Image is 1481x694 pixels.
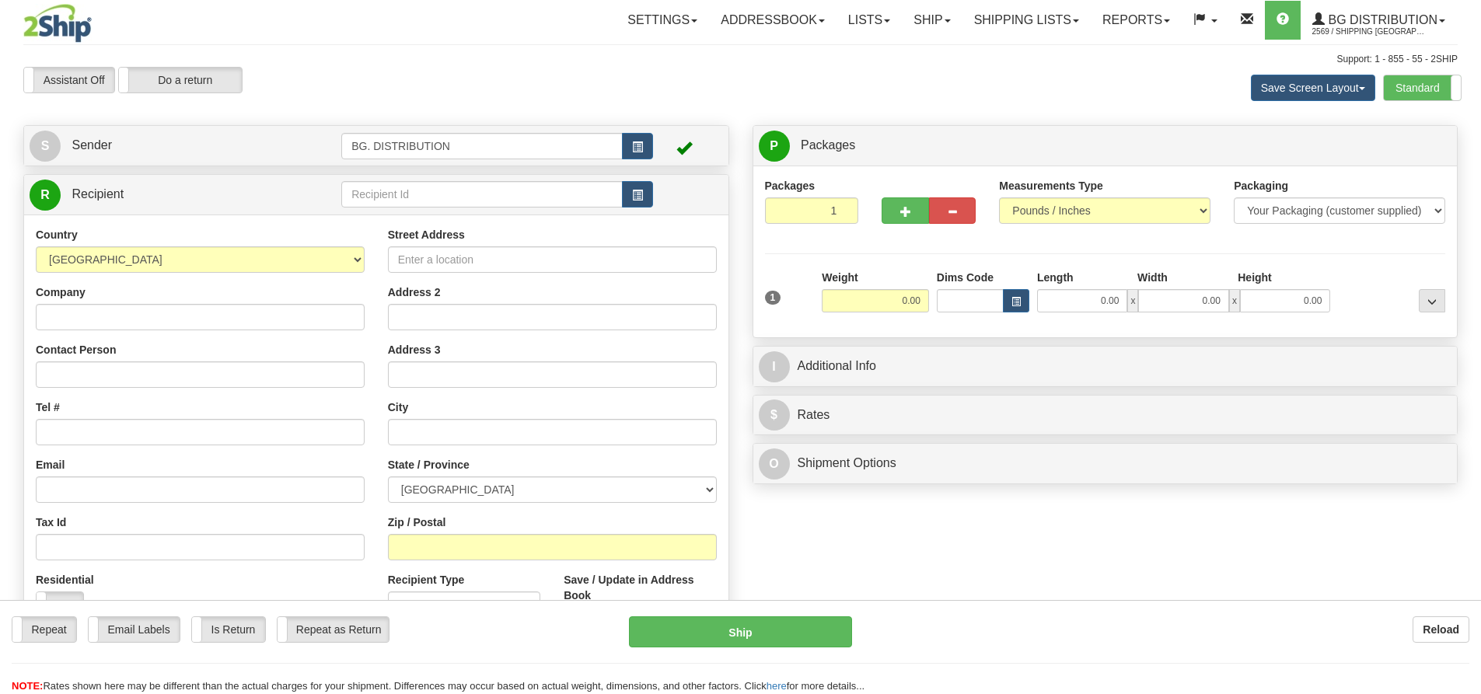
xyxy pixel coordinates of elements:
[37,592,83,617] label: No
[1423,623,1459,636] b: Reload
[36,284,86,300] label: Company
[388,457,470,473] label: State / Province
[388,399,408,415] label: City
[30,180,61,211] span: R
[12,617,76,642] label: Repeat
[759,399,1452,431] a: $Rates
[341,133,623,159] input: Sender Id
[30,130,341,162] a: S Sender
[1384,75,1461,100] label: Standard
[278,617,389,642] label: Repeat as Return
[1325,13,1437,26] span: BG Distribution
[765,291,781,305] span: 1
[36,457,65,473] label: Email
[72,187,124,201] span: Recipient
[759,351,790,382] span: I
[12,680,43,692] span: NOTE:
[759,131,790,162] span: P
[1445,267,1479,426] iframe: chat widget
[388,572,465,588] label: Recipient Type
[767,680,787,692] a: here
[902,1,962,40] a: Ship
[1301,1,1457,40] a: BG Distribution 2569 / Shipping [GEOGRAPHIC_DATA]
[388,342,441,357] label: Address 3
[1229,289,1240,312] span: x
[36,227,78,242] label: Country
[709,1,837,40] a: Addressbook
[564,572,716,603] label: Save / Update in Address Book
[1091,1,1182,40] a: Reports
[1127,289,1138,312] span: x
[962,1,1091,40] a: Shipping lists
[89,617,180,642] label: Email Labels
[759,448,790,480] span: O
[616,1,709,40] a: Settings
[759,399,790,431] span: $
[388,284,441,300] label: Address 2
[36,399,60,415] label: Tel #
[759,130,1452,162] a: P Packages
[629,616,852,647] button: Ship
[388,246,717,273] input: Enter a location
[1137,270,1168,285] label: Width
[36,342,116,357] label: Contact Person
[23,4,92,43] img: logo2569.jpg
[759,350,1452,382] a: IAdditional Info
[822,270,858,285] label: Weight
[341,181,623,208] input: Recipient Id
[801,138,855,152] span: Packages
[1419,289,1445,312] div: ...
[30,179,307,211] a: R Recipient
[1238,270,1272,285] label: Height
[1413,616,1469,643] button: Reload
[1251,75,1375,101] button: Save Screen Layout
[999,178,1103,194] label: Measurements Type
[759,448,1452,480] a: OShipment Options
[36,514,66,530] label: Tax Id
[119,68,242,92] label: Do a return
[1234,178,1288,194] label: Packaging
[30,131,61,162] span: S
[36,572,94,588] label: Residential
[72,138,112,152] span: Sender
[765,178,816,194] label: Packages
[937,270,994,285] label: Dims Code
[1312,24,1429,40] span: 2569 / Shipping [GEOGRAPHIC_DATA]
[837,1,902,40] a: Lists
[388,514,446,530] label: Zip / Postal
[1037,270,1074,285] label: Length
[24,68,114,92] label: Assistant Off
[388,227,465,242] label: Street Address
[192,617,265,642] label: Is Return
[23,53,1458,66] div: Support: 1 - 855 - 55 - 2SHIP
